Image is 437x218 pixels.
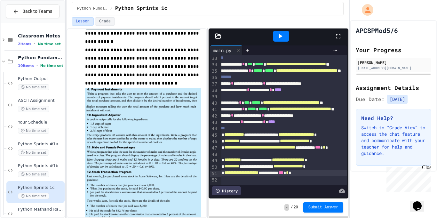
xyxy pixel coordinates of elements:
[210,132,218,139] div: 45
[210,45,242,55] div: main.py
[18,171,49,177] span: No time set
[358,60,429,65] div: [PERSON_NAME]
[210,100,218,107] div: 40
[6,4,60,18] button: Back to Teams
[18,120,63,125] span: Your Schedule
[18,128,49,134] span: No time set
[356,95,385,103] span: Due Date:
[308,205,338,210] span: Submit Answer
[355,3,375,17] div: My Account
[210,139,218,145] div: 46
[115,5,167,12] span: Python Sprints 1c
[3,3,44,41] div: Chat with us now!Close
[210,171,218,177] div: 51
[210,94,218,100] div: 39
[18,149,49,156] span: No time set
[18,141,63,147] span: Python Sprints #1a
[210,151,218,158] div: 48
[36,63,38,68] span: •
[18,207,63,212] span: Python Mathand Random Module 2A
[210,107,218,113] div: 41
[210,47,234,54] div: main.py
[18,84,49,90] span: No time set
[22,8,52,15] span: Back to Teams
[18,185,63,190] span: Python Sprints 1c
[18,64,34,68] span: 10 items
[18,76,63,82] span: Python Output
[356,45,431,54] h2: Your Progress
[72,17,94,26] button: Lesson
[210,68,218,75] div: 35
[384,165,431,192] iframe: chat widget
[18,42,31,46] span: 2 items
[34,41,35,46] span: •
[358,66,429,70] div: [EMAIL_ADDRESS][DOMAIN_NAME]
[210,81,218,87] div: 37
[356,83,431,92] h2: Assignment Details
[387,95,408,104] span: [DATE]
[212,186,241,195] div: History
[210,119,218,126] div: 43
[95,17,115,26] button: Grade
[18,98,63,103] span: ASCII Assignment
[210,158,218,164] div: 49
[210,113,218,119] div: 42
[303,202,344,213] button: Submit Answer
[210,55,218,62] div: 33
[18,163,63,169] span: Python Sprints #1b
[210,177,218,183] div: 52
[18,106,49,112] span: No time set
[110,6,113,11] span: /
[210,75,218,81] div: 36
[284,204,289,211] span: -
[410,192,431,212] iframe: chat widget
[40,64,63,68] span: No time set
[210,164,218,171] div: 50
[77,6,108,11] span: Python Fundamentals
[210,145,218,151] div: 47
[18,55,63,61] span: Python Fundamentals
[361,114,426,122] h3: Need Help?
[290,205,293,210] span: /
[293,205,298,210] span: 20
[210,87,218,94] div: 38
[210,62,218,68] div: 34
[356,26,398,35] h1: APCSPMod5/6
[210,126,218,132] div: 44
[361,125,426,157] p: Switch to "Grade View" to access the chat feature and communicate with your teacher for help and ...
[38,42,61,46] span: No time set
[18,33,63,39] span: Classroom Notes
[18,193,49,199] span: No time set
